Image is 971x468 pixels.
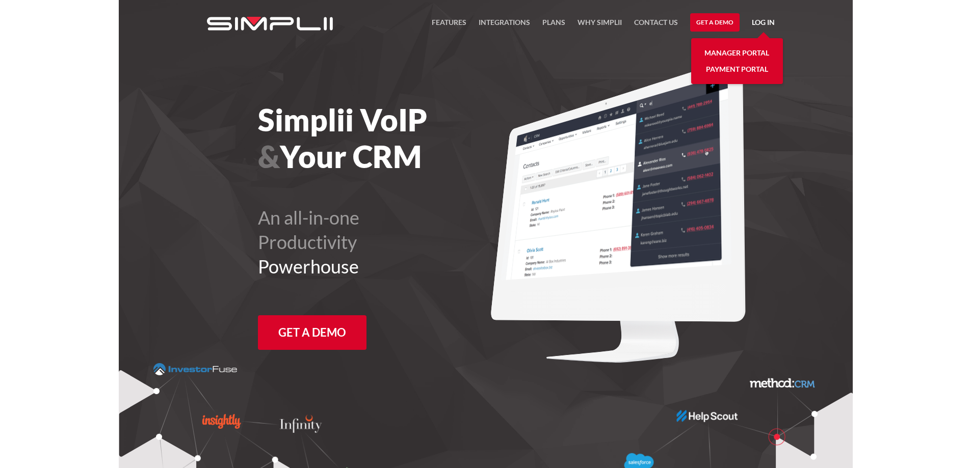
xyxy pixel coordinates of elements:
a: Contact US [634,16,678,35]
a: Get a Demo [690,13,740,32]
h1: Simplii VoIP Your CRM [258,101,542,175]
span: Powerhouse [258,255,359,278]
a: Manager Portal [704,45,769,61]
span: & [258,138,280,175]
a: FEATURES [432,16,466,35]
a: Integrations [479,16,530,35]
a: Why Simplii [578,16,622,35]
a: Get a Demo [258,315,366,350]
a: Plans [542,16,565,35]
h2: An all-in-one Productivity [258,205,542,279]
a: Log in [752,16,775,32]
img: Simplii [207,17,333,31]
a: Payment Portal [706,61,768,77]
